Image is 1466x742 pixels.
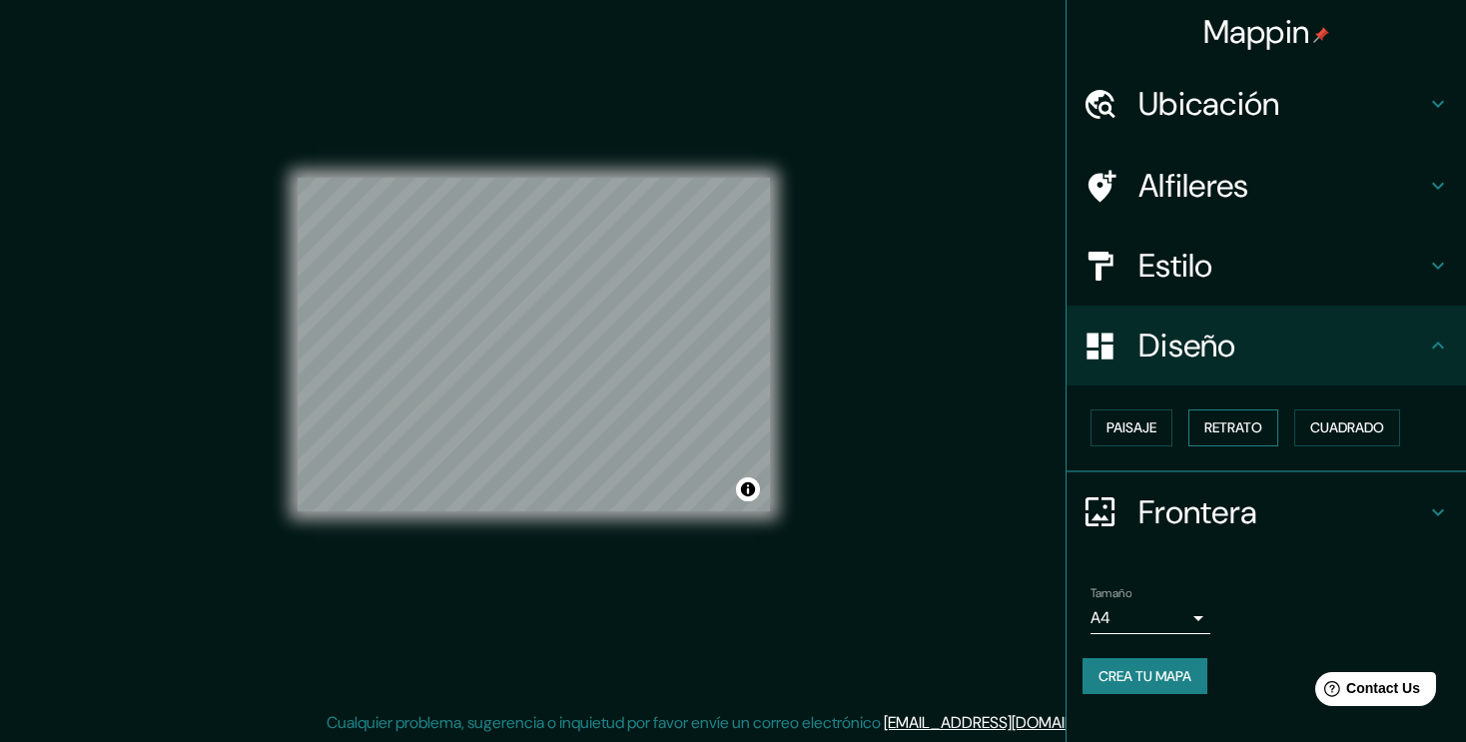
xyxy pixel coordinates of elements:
[1313,27,1329,43] img: pin-icon.png
[1067,306,1466,385] div: Diseño
[884,712,1130,733] a: [EMAIL_ADDRESS][DOMAIN_NAME]
[1288,664,1444,720] iframe: Help widget launcher
[1138,492,1426,532] h4: Frontera
[327,711,1133,735] p: Cualquier problema, sugerencia o inquietud por favor envíe un correo electrónico .
[1138,84,1426,124] h4: Ubicación
[1188,409,1278,446] button: Retrato
[1091,409,1172,446] button: Paisaje
[1091,602,1210,634] div: A4
[736,477,760,501] button: Toggle attribution
[1138,326,1426,366] h4: Diseño
[1083,658,1207,695] button: Crea tu mapa
[1067,146,1466,226] div: Alfileres
[1294,409,1400,446] button: Cuadrado
[298,178,770,511] canvas: Map
[1067,64,1466,144] div: Ubicación
[1138,246,1426,286] h4: Estilo
[1067,472,1466,552] div: Frontera
[1203,12,1330,52] h4: Mappin
[1067,226,1466,306] div: Estilo
[1138,166,1426,206] h4: Alfileres
[1091,584,1131,601] label: Tamaño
